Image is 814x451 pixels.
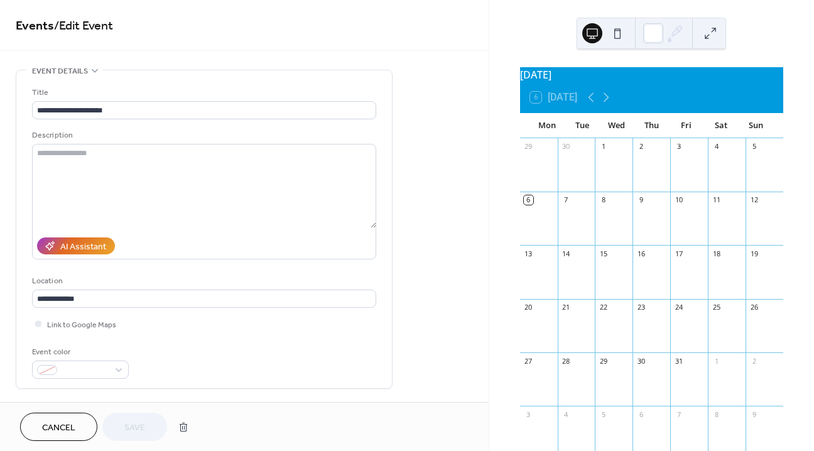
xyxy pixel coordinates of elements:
div: 16 [636,249,646,258]
div: 31 [674,356,683,366]
div: 9 [636,195,646,205]
div: 4 [712,142,721,151]
div: 1 [599,142,608,151]
div: 13 [524,249,533,258]
div: 11 [712,195,721,205]
div: 14 [562,249,571,258]
div: 7 [562,195,571,205]
div: 3 [524,410,533,419]
div: 23 [636,303,646,312]
div: 9 [749,410,759,419]
div: 8 [712,410,721,419]
div: Title [32,86,374,99]
div: 19 [749,249,759,258]
div: 22 [599,303,608,312]
div: Tue [565,113,599,138]
div: 25 [712,303,721,312]
div: 28 [562,356,571,366]
span: Link to Google Maps [47,318,116,332]
div: 5 [599,410,608,419]
div: 29 [524,142,533,151]
button: AI Assistant [37,237,115,254]
div: 6 [636,410,646,419]
div: 4 [562,410,571,419]
div: 2 [636,142,646,151]
div: 3 [674,142,683,151]
span: / Edit Event [54,14,113,38]
div: 29 [599,356,608,366]
div: 10 [674,195,683,205]
div: 17 [674,249,683,258]
div: Fri [669,113,703,138]
a: Events [16,14,54,38]
div: Description [32,129,374,142]
div: Event color [32,345,126,359]
div: Mon [530,113,565,138]
div: 1 [712,356,721,366]
div: 12 [749,195,759,205]
div: 7 [674,410,683,419]
button: Cancel [20,413,97,441]
div: AI Assistant [60,241,106,254]
div: Location [32,274,374,288]
div: Sun [739,113,773,138]
div: 30 [562,142,571,151]
div: Thu [634,113,669,138]
div: 8 [599,195,608,205]
div: 20 [524,303,533,312]
div: 26 [749,303,759,312]
div: [DATE] [520,67,783,82]
div: 24 [674,303,683,312]
div: 6 [524,195,533,205]
div: 5 [749,142,759,151]
span: Event details [32,65,88,78]
div: 2 [749,356,759,366]
div: 21 [562,303,571,312]
div: 18 [712,249,721,258]
div: 30 [636,356,646,366]
span: Cancel [42,421,75,435]
div: Wed [599,113,634,138]
div: 15 [599,249,608,258]
div: Sat [703,113,738,138]
div: 27 [524,356,533,366]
